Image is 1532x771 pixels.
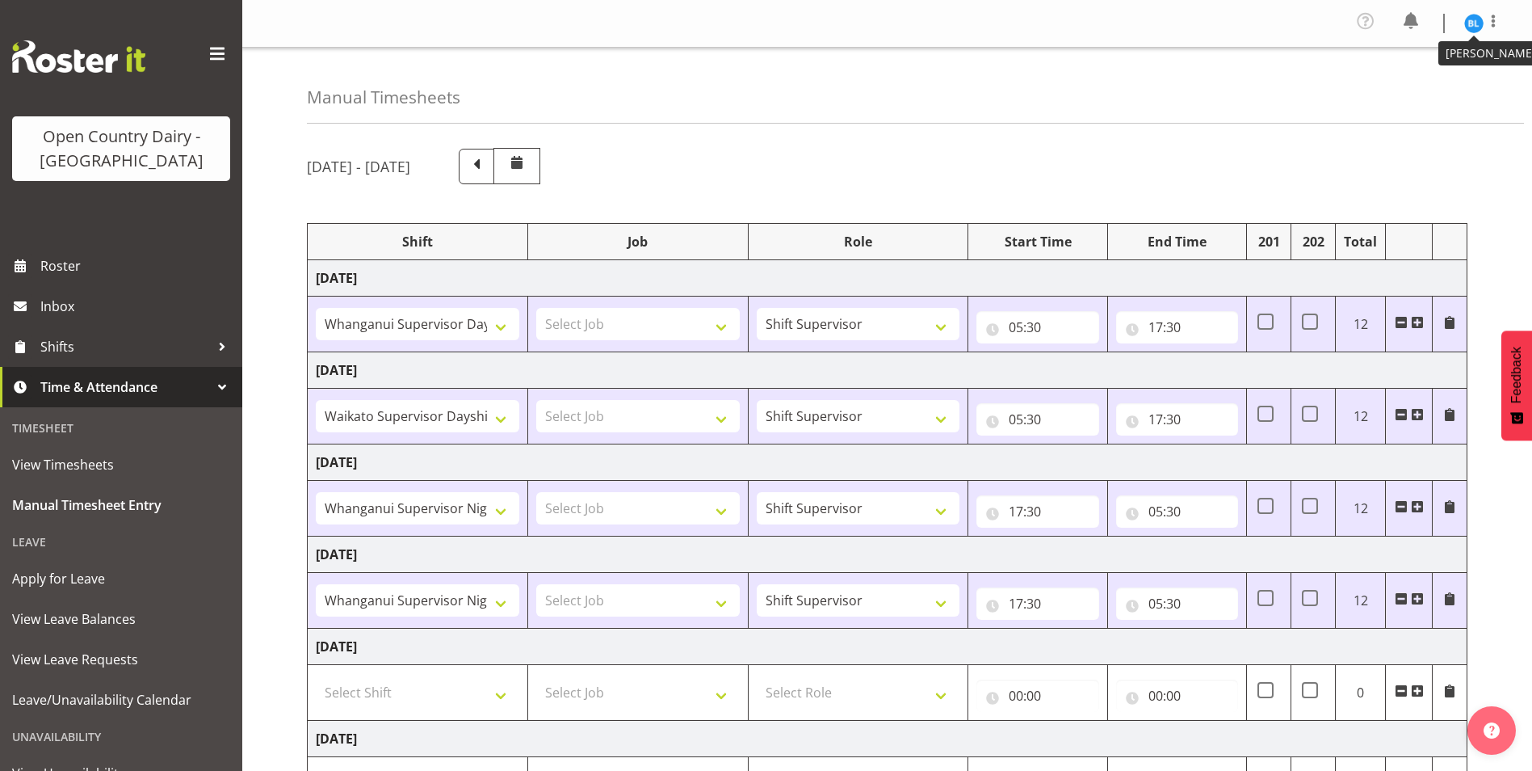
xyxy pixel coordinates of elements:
span: Apply for Leave [12,567,230,591]
div: 201 [1255,232,1282,251]
div: Total [1344,232,1377,251]
img: bruce-lind7400.jpg [1464,14,1484,33]
span: Shifts [40,335,210,359]
input: Click to select... [976,588,1098,620]
span: Inbox [40,294,234,318]
td: [DATE] [308,629,1467,665]
input: Click to select... [1116,403,1238,436]
h4: Manual Timesheets [307,88,460,107]
input: Click to select... [976,495,1098,528]
td: 0 [1336,665,1386,721]
div: Job [536,232,740,251]
td: 12 [1336,389,1386,444]
span: View Leave Requests [12,647,230,672]
img: Rosterit website logo [12,40,145,73]
td: 12 [1336,573,1386,629]
td: [DATE] [308,352,1467,389]
div: Timesheet [4,411,238,444]
a: View Timesheets [4,444,238,485]
input: Click to select... [1116,680,1238,712]
span: Leave/Unavailability Calendar [12,688,230,712]
input: Click to select... [976,311,1098,343]
input: Click to select... [976,403,1098,436]
div: Leave [4,525,238,558]
a: View Leave Requests [4,639,238,680]
div: Role [757,232,960,251]
div: End Time [1116,232,1238,251]
td: [DATE] [308,721,1467,757]
a: Manual Timesheet Entry [4,485,238,525]
span: View Leave Balances [12,607,230,631]
td: [DATE] [308,260,1467,297]
td: 12 [1336,481,1386,537]
div: Open Country Dairy - [GEOGRAPHIC_DATA] [28,124,214,173]
span: Roster [40,254,234,278]
span: Time & Attendance [40,375,210,399]
span: View Timesheets [12,453,230,477]
span: Feedback [1509,347,1524,403]
span: Manual Timesheet Entry [12,493,230,517]
div: Shift [316,232,519,251]
button: Feedback - Show survey [1501,331,1532,440]
img: help-xxl-2.png [1484,723,1500,739]
h5: [DATE] - [DATE] [307,158,410,175]
a: Apply for Leave [4,558,238,599]
div: 202 [1299,232,1327,251]
div: Start Time [976,232,1098,251]
input: Click to select... [1116,311,1238,343]
td: 12 [1336,297,1386,352]
td: [DATE] [308,537,1467,573]
td: [DATE] [308,444,1467,481]
a: View Leave Balances [4,599,238,639]
input: Click to select... [1116,588,1238,620]
input: Click to select... [976,680,1098,712]
a: Leave/Unavailability Calendar [4,680,238,720]
input: Click to select... [1116,495,1238,528]
div: Unavailability [4,720,238,753]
